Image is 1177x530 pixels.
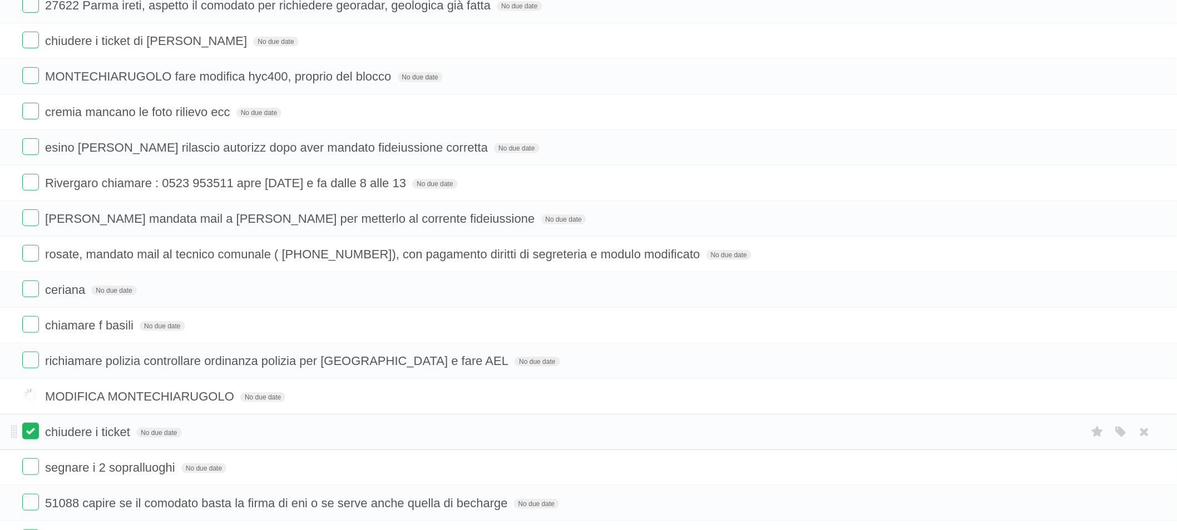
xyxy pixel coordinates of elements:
[497,1,542,11] span: No due date
[514,499,559,509] span: No due date
[22,423,39,439] label: Done
[45,389,237,403] span: MODIFICA MONTECHIARUGOLO
[45,283,88,297] span: ceriana
[22,67,39,84] label: Done
[22,352,39,368] label: Done
[240,392,285,402] span: No due date
[22,209,39,226] label: Done
[1087,423,1108,441] label: Star task
[45,34,250,48] span: chiudere i ticket di [PERSON_NAME]
[45,105,233,119] span: cremia mancano le foto rilievo ecc
[45,141,491,154] span: esino [PERSON_NAME] rilascio autorizz dopo aver mandato fideiussione corretta
[22,245,39,262] label: Done
[45,247,703,261] span: rosate, mandato mail al tecnico comunale ( [PHONE_NUMBER]), con pagamento diritti di segreteria e...
[91,286,136,296] span: No due date
[181,463,226,473] span: No due date
[45,425,133,439] span: chiudere i ticket
[140,321,185,331] span: No due date
[22,138,39,155] label: Done
[515,357,560,367] span: No due date
[136,428,181,438] span: No due date
[45,496,511,510] span: 51088 capire se il comodato basta la firma di eni o se serve anche quella di becharge
[45,461,178,474] span: segnare i 2 sopralluoghi
[412,179,457,189] span: No due date
[45,212,537,226] span: [PERSON_NAME] mandata mail a [PERSON_NAME] per metterlo al corrente fideiussione
[22,494,39,511] label: Done
[45,318,136,332] span: chiamare f basili
[22,32,39,48] label: Done
[706,250,751,260] span: No due date
[22,316,39,333] label: Done
[22,387,39,404] label: Done
[45,176,409,190] span: Rivergaro chiamare : 0523 953511 apre [DATE] e fa dalle 8 alle 13
[541,214,586,224] span: No due date
[45,69,394,83] span: MONTECHIARUGOLO fare modifica hyc400, proprio del blocco
[22,458,39,475] label: Done
[22,103,39,119] label: Done
[398,72,443,82] span: No due date
[494,143,539,153] span: No due date
[22,174,39,191] label: Done
[253,37,298,47] span: No due date
[236,108,281,118] span: No due date
[45,354,511,368] span: richiamare polizia controllare ordinanza polizia per [GEOGRAPHIC_DATA] e fare AEL
[22,281,39,297] label: Done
